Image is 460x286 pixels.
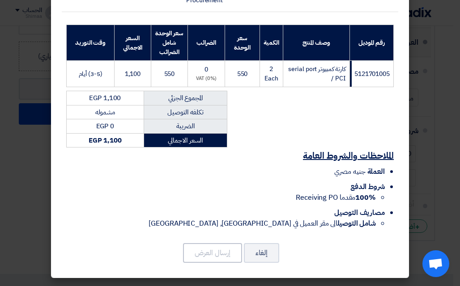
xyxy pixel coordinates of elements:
span: مقدما Receiving PO [296,192,376,203]
div: (0%) VAT [192,75,221,83]
td: تكلفه التوصيل [144,105,227,119]
span: 550 [237,69,248,79]
button: إلغاء [244,243,279,263]
th: رقم الموديل [349,25,393,61]
strong: EGP 1,100 [89,135,122,145]
th: وصف المنتج [283,25,349,61]
td: المجموع الجزئي [144,91,227,105]
span: 0 [204,65,208,74]
th: الضرائب [188,25,225,61]
td: 5121701005 [349,61,393,87]
span: 550 [164,69,175,79]
th: سعر الوحدة شامل الضرائب [151,25,188,61]
th: وقت التوريد [67,25,115,61]
span: مصاريف التوصيل [334,207,385,218]
span: 2 Each [264,64,278,83]
span: مشموله [95,107,115,117]
th: سعر الوحدة [225,25,260,61]
th: الكمية [260,25,283,61]
td: الضريبة [144,119,227,134]
span: 1,100 [125,69,141,79]
td: السعر الاجمالي [144,133,227,147]
span: EGP 0 [96,121,115,131]
strong: 100% [355,192,376,203]
u: الملاحظات والشروط العامة [303,149,394,162]
button: إرسال العرض [183,243,242,263]
span: العملة [367,166,385,177]
span: كارتة كمبيوتر serial port / PCI [288,64,346,83]
li: الى مقر العميل في [GEOGRAPHIC_DATA], [GEOGRAPHIC_DATA] [66,218,376,229]
span: (3-5) أيام [79,69,102,79]
td: EGP 1,100 [67,91,144,105]
span: شروط الدفع [350,181,385,192]
div: Open chat [422,250,449,277]
strong: شامل التوصيل [337,218,376,229]
th: السعر الاجمالي [115,25,151,61]
span: جنيه مصري [334,166,365,177]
